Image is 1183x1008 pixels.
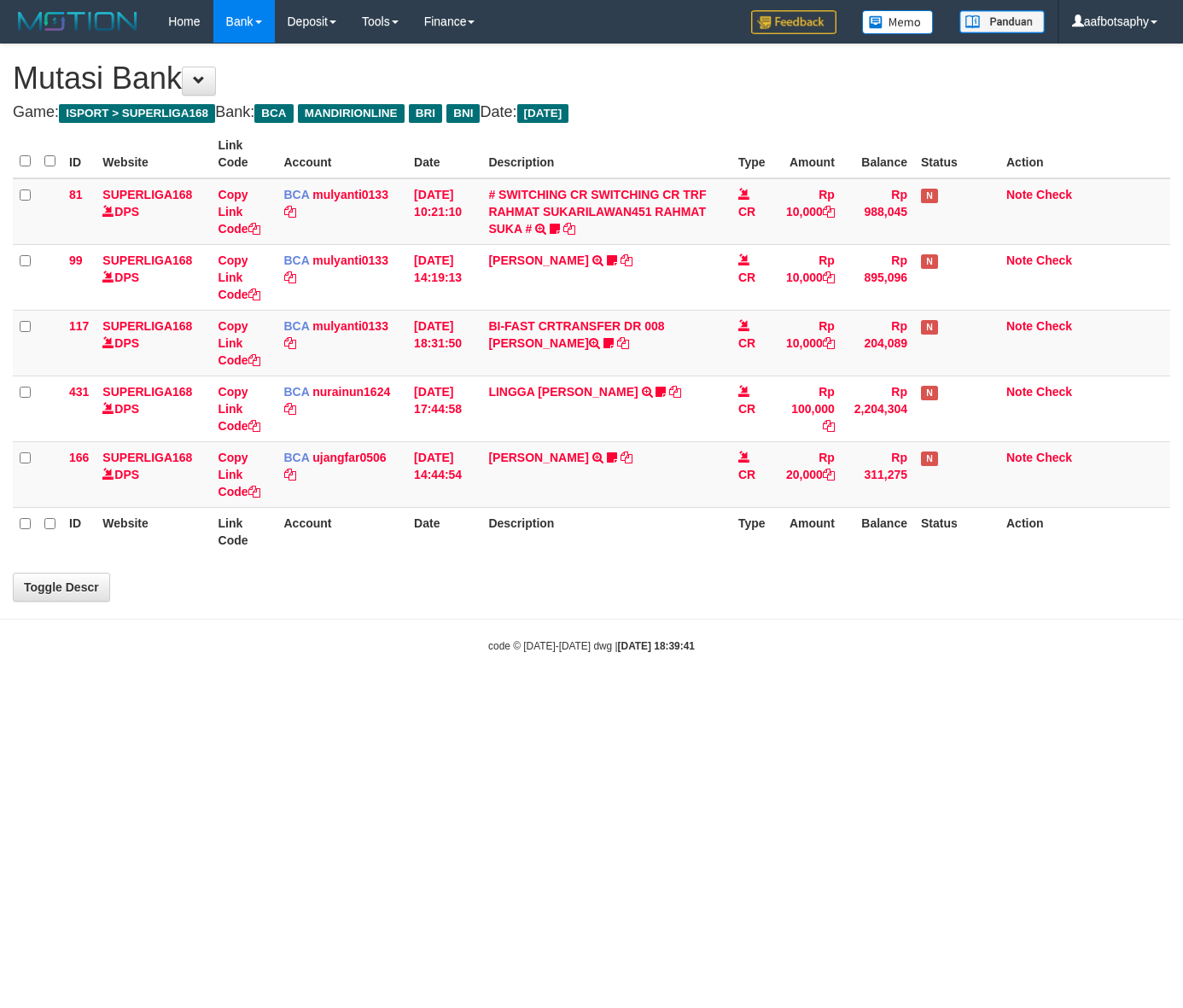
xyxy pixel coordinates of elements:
img: MOTION_logo.png [13,9,143,34]
th: Status [914,130,999,178]
th: Date [407,507,481,556]
span: BRI [409,104,442,123]
a: SUPERLIGA168 [102,253,192,267]
span: Has Note [921,386,938,400]
th: Website [96,130,211,178]
th: Account [277,130,408,178]
td: [DATE] 18:31:50 [407,310,481,376]
th: Description [481,507,731,556]
td: Rp 20,000 [774,441,842,507]
span: BCA [284,451,310,464]
a: Copy Link Code [219,253,260,301]
span: Has Note [921,320,938,335]
td: Rp 10,000 [774,310,842,376]
th: Type [731,507,774,556]
a: Check [1036,253,1072,267]
span: CR [738,468,755,481]
span: 117 [69,319,89,333]
a: # SWITCHING CR SWITCHING CR TRF RAHMAT SUKARILAWAN451 RAHMAT SUKA # [488,188,706,236]
a: ujangfar0506 [312,451,386,464]
span: BCA [254,104,293,123]
a: Check [1036,188,1072,201]
td: Rp 10,000 [774,178,842,245]
a: Copy Link Code [219,385,260,433]
a: Note [1006,253,1033,267]
a: Note [1006,319,1033,333]
th: Type [731,130,774,178]
th: Status [914,507,999,556]
td: [DATE] 14:44:54 [407,441,481,507]
td: Rp 988,045 [842,178,914,245]
a: [PERSON_NAME] [488,451,588,464]
small: code © [DATE]-[DATE] dwg | [488,640,695,652]
span: ISPORT > SUPERLIGA168 [59,104,215,123]
span: Has Note [921,254,938,269]
a: SUPERLIGA168 [102,319,192,333]
a: SUPERLIGA168 [102,188,192,201]
span: CR [738,271,755,284]
span: MANDIRIONLINE [298,104,405,123]
a: Copy Link Code [219,451,260,498]
a: Note [1006,188,1033,201]
span: Has Note [921,452,938,466]
span: BNI [446,104,480,123]
a: Copy Link Code [219,319,260,367]
th: Amount [774,507,842,556]
td: [DATE] 14:19:13 [407,244,481,310]
td: DPS [96,376,211,441]
a: SUPERLIGA168 [102,451,192,464]
a: Check [1036,451,1072,464]
a: Note [1006,451,1033,464]
th: Account [277,507,408,556]
th: Action [999,130,1170,178]
a: Copy Link Code [219,188,260,236]
a: Note [1006,385,1033,399]
a: Check [1036,319,1072,333]
span: BCA [284,253,310,267]
th: Website [96,507,211,556]
a: mulyanti0133 [312,188,388,201]
span: BCA [284,188,310,201]
th: Link Code [212,507,277,556]
span: 81 [69,188,83,201]
a: Check [1036,385,1072,399]
th: Action [999,507,1170,556]
td: DPS [96,178,211,245]
img: Feedback.jpg [751,10,836,34]
td: Rp 895,096 [842,244,914,310]
th: Amount [774,130,842,178]
h4: Game: Bank: Date: [13,104,1170,121]
span: Has Note [921,189,938,203]
td: [DATE] 10:21:10 [407,178,481,245]
span: BCA [284,319,310,333]
th: ID [62,130,96,178]
th: ID [62,507,96,556]
td: Rp 10,000 [774,244,842,310]
span: [DATE] [517,104,569,123]
img: panduan.png [959,10,1045,33]
span: 166 [69,451,89,464]
a: Toggle Descr [13,573,110,602]
span: CR [738,402,755,416]
span: CR [738,336,755,350]
span: 431 [69,385,89,399]
th: Balance [842,507,914,556]
th: Description [481,130,731,178]
td: DPS [96,244,211,310]
a: SUPERLIGA168 [102,385,192,399]
th: Balance [842,130,914,178]
span: BCA [284,385,310,399]
td: BI-FAST CRTRANSFER DR 008 [PERSON_NAME] [481,310,731,376]
strong: [DATE] 18:39:41 [618,640,695,652]
td: Rp 204,089 [842,310,914,376]
a: mulyanti0133 [312,253,388,267]
td: DPS [96,441,211,507]
td: Rp 2,204,304 [842,376,914,441]
a: nurainun1624 [312,385,390,399]
span: 99 [69,253,83,267]
span: CR [738,205,755,218]
th: Date [407,130,481,178]
a: [PERSON_NAME] [488,253,588,267]
a: mulyanti0133 [312,319,388,333]
td: DPS [96,310,211,376]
